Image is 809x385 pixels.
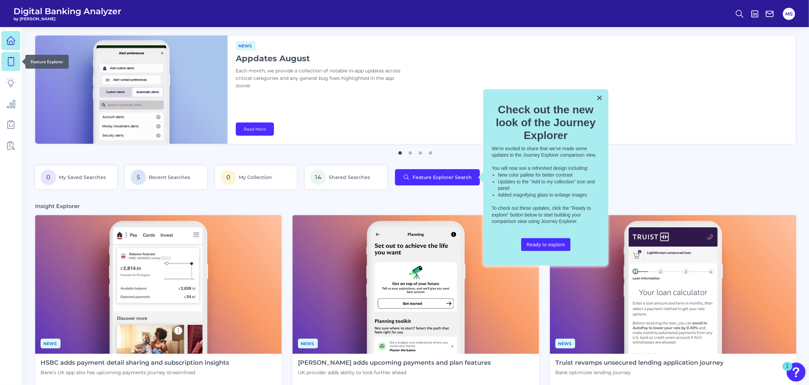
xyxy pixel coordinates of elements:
[786,366,789,375] div: 1
[492,145,600,159] p: We're excited to share that we've made some updates to the Journey Explorer comparison view.
[131,169,146,185] span: 5
[498,192,600,199] li: Added magnifying glass to enlarge images
[427,148,434,155] button: 4
[498,172,600,179] li: New color pallete for better contrast
[14,6,121,16] span: Digital Banking Analyzer
[329,174,370,180] span: Shared Searches
[596,92,603,103] button: Close
[555,339,575,348] span: News
[521,238,571,251] button: Ready to explore
[417,148,424,155] button: 3
[41,369,229,376] p: Bank’s UK app also has upcoming payments journey streamlined
[498,179,600,192] li: Updates to the "Add to my collection" icon and panel
[41,339,61,348] span: News
[41,169,56,185] span: 0
[555,359,723,367] h4: Truist revamps unsecured lending application journey
[413,175,472,180] span: Feature Explorer Search
[550,215,796,354] img: News - Phone (3).png
[310,169,326,185] span: 14
[397,148,403,155] button: 1
[239,174,272,180] span: My Collection
[236,53,405,63] h1: Appdates August
[787,363,806,382] button: Open Resource Center, 1 new notification
[236,67,405,90] p: Each month, we provide a collection of notable in-app updates across critical categories and any ...
[221,169,236,185] span: 0
[407,148,414,155] button: 2
[492,165,600,172] p: You will now see a refreshed design including:
[236,41,256,51] span: News
[41,359,229,367] h4: HSBC adds payment detail sharing and subscription insights
[35,203,80,210] h3: Insight Explorer
[492,205,600,225] p: To check out these updates, click the "Ready to explore" button below to start building your comp...
[555,369,723,376] p: Bank optimizes lending journey
[298,369,491,376] p: UK provider adds ability to look further ahead
[492,103,600,142] h2: Check out the new look of the Journey Explorer
[25,55,69,69] div: Feature Explorer
[783,8,795,20] button: MS
[236,122,274,136] a: Read More
[298,359,491,367] h4: [PERSON_NAME] adds upcoming payments and plan features
[35,36,228,144] img: bannerImg
[298,339,318,348] span: News
[35,215,282,354] img: News - Phone.png
[149,174,190,180] span: Recent Searches
[293,215,539,354] img: News - Phone (4).png
[59,174,106,180] span: My Saved Searches
[14,16,121,21] span: by [PERSON_NAME]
